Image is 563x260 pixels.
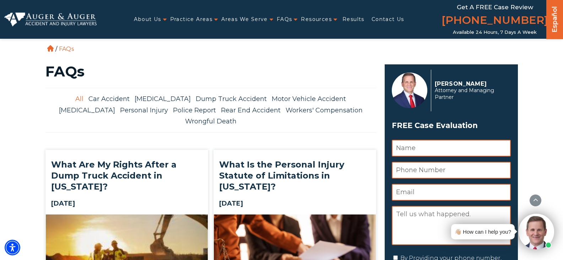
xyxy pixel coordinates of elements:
img: Auger & Auger Accident and Injury Lawyers Logo [4,12,97,27]
a: Motor Vehicle Accident [272,95,346,104]
a: Police Report [173,106,216,115]
li: FAQs [57,46,76,52]
a: Areas We Serve [221,12,268,27]
img: Herbert Auger [392,73,427,108]
button: scroll to up [529,194,542,207]
a: Dump Truck Accident [196,95,267,104]
span: Attorney and Managing Partner [435,87,507,101]
a: About Us [134,12,161,27]
h1: FAQs [45,64,376,79]
strong: [DATE] [214,198,376,214]
a: [MEDICAL_DATA] [59,106,115,115]
a: Contact Us [372,12,404,27]
a: Results [342,12,364,27]
a: Workers' Compensation [286,106,363,115]
input: Name [392,140,511,156]
a: Personal Injury [120,106,168,115]
img: Intaker widget Avatar [519,214,554,249]
span: Get a FREE Case Review [457,4,533,11]
div: Accessibility Menu [5,240,20,255]
h2: What Are My Rights After a Dump Truck Accident in [US_STATE]? [46,154,208,198]
strong: [DATE] [46,198,208,214]
h2: What Is the Personal Injury Statute of Limitations in [US_STATE]? [214,154,376,198]
div: 👋🏼 How can I help you? [455,227,511,237]
a: [MEDICAL_DATA] [135,95,191,104]
span: FREE Case Evaluation [392,119,511,132]
a: Home [47,45,54,52]
a: Car Accident [88,95,130,104]
a: Practice Areas [170,12,213,27]
input: Phone Number [392,162,511,179]
input: Email [392,184,511,201]
span: Available 24 Hours, 7 Days a Week [453,30,537,35]
a: Rear End Accident [221,106,281,115]
a: FAQs [277,12,292,27]
a: Wrongful Death [185,117,237,126]
a: Resources [301,12,332,27]
a: [PHONE_NUMBER] [442,12,548,30]
a: All [75,95,83,104]
p: [PERSON_NAME] [435,80,507,87]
